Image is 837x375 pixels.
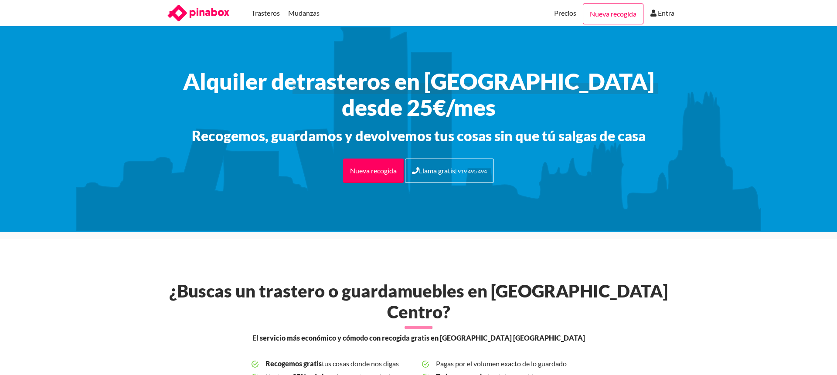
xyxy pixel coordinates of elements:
[436,357,585,370] span: Pagas por el volumen exacto de lo guardado
[265,357,415,370] span: tus cosas donde nos digas
[405,159,494,183] a: Llama gratis| 919 495 494
[160,280,677,322] h2: ¿Buscas un trastero o guardamuebles en [GEOGRAPHIC_DATA] Centro?
[296,68,654,94] span: trasteros en [GEOGRAPHIC_DATA]
[793,333,837,375] iframe: Chat Widget
[343,159,404,183] a: Nueva recogida
[455,168,487,175] small: | 919 495 494
[265,359,322,368] b: Recogemos gratis
[583,3,643,24] a: Nueva recogida
[252,333,585,343] span: El servicio más económico y cómodo con recogida gratis en [GEOGRAPHIC_DATA] [GEOGRAPHIC_DATA]
[157,127,680,145] h3: Recogemos, guardamos y devolvemos tus cosas sin que tú salgas de casa
[157,68,680,120] h1: Alquiler de desde 25€/mes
